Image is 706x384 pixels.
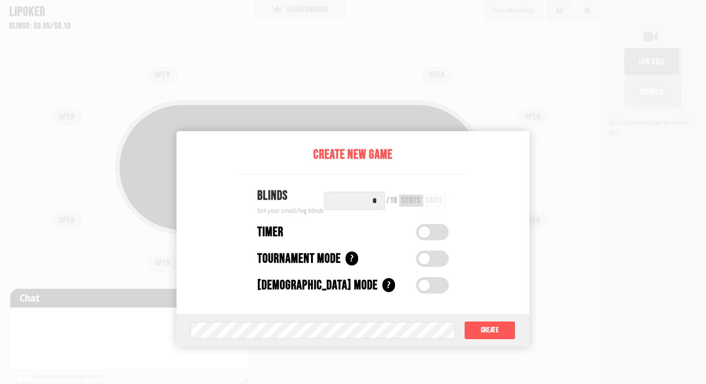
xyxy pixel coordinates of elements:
[386,196,397,205] div: / 10
[257,249,341,269] div: Tournament Mode
[382,278,395,292] div: ?
[257,206,324,216] div: Set your small/big blinds
[239,145,467,165] div: Create New Game
[257,186,324,206] div: Blinds
[257,276,378,295] div: [DEMOGRAPHIC_DATA] Mode
[402,196,421,205] div: cents
[464,321,515,340] button: Create
[346,251,358,265] div: ?
[425,196,443,205] div: chips
[257,223,283,242] div: Timer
